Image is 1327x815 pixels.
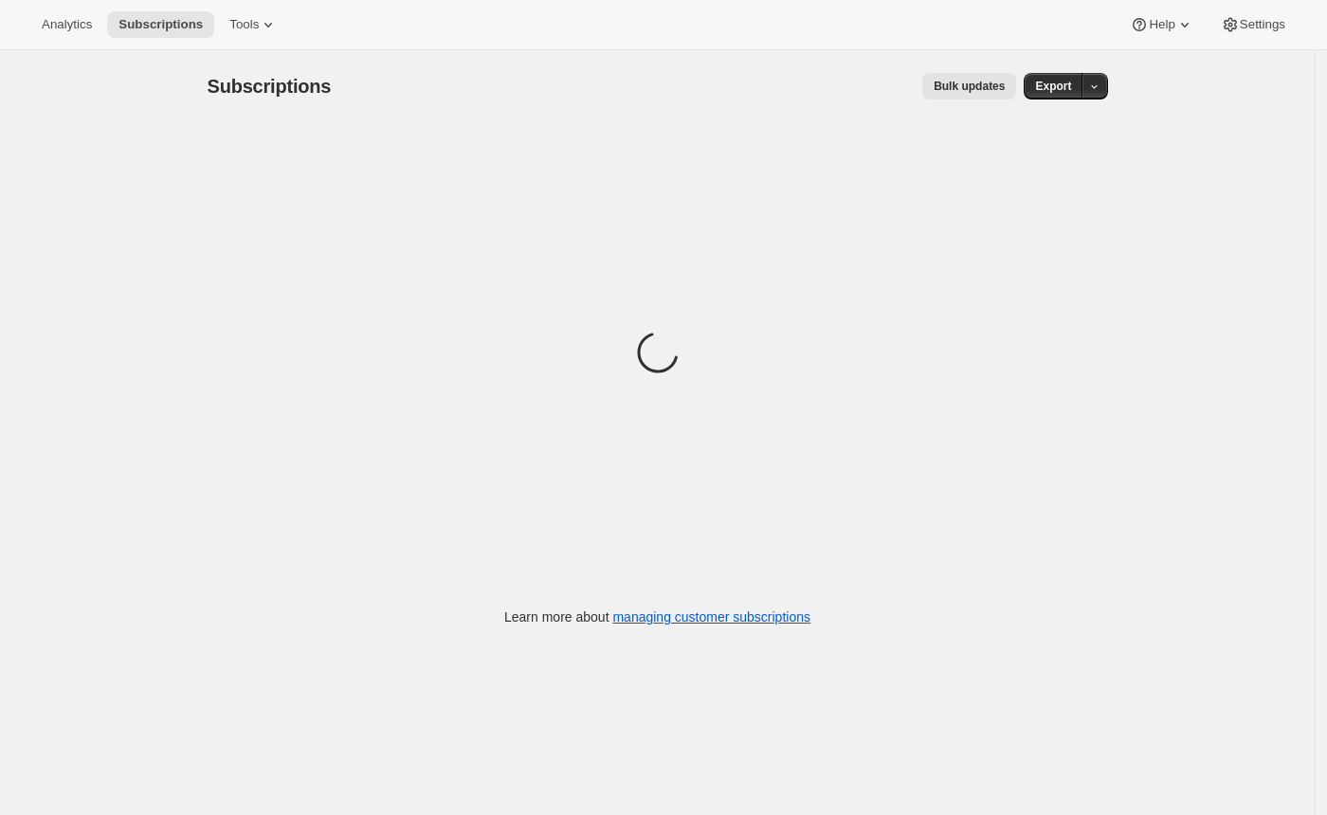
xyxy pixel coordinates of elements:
[42,17,92,32] span: Analytics
[229,17,259,32] span: Tools
[934,79,1005,94] span: Bulk updates
[504,607,810,626] p: Learn more about
[1024,73,1082,100] button: Export
[1149,17,1174,32] span: Help
[208,76,332,97] span: Subscriptions
[30,11,103,38] button: Analytics
[1035,79,1071,94] span: Export
[107,11,214,38] button: Subscriptions
[218,11,289,38] button: Tools
[118,17,203,32] span: Subscriptions
[1240,17,1285,32] span: Settings
[922,73,1016,100] button: Bulk updates
[1209,11,1297,38] button: Settings
[612,609,810,625] a: managing customer subscriptions
[1118,11,1205,38] button: Help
